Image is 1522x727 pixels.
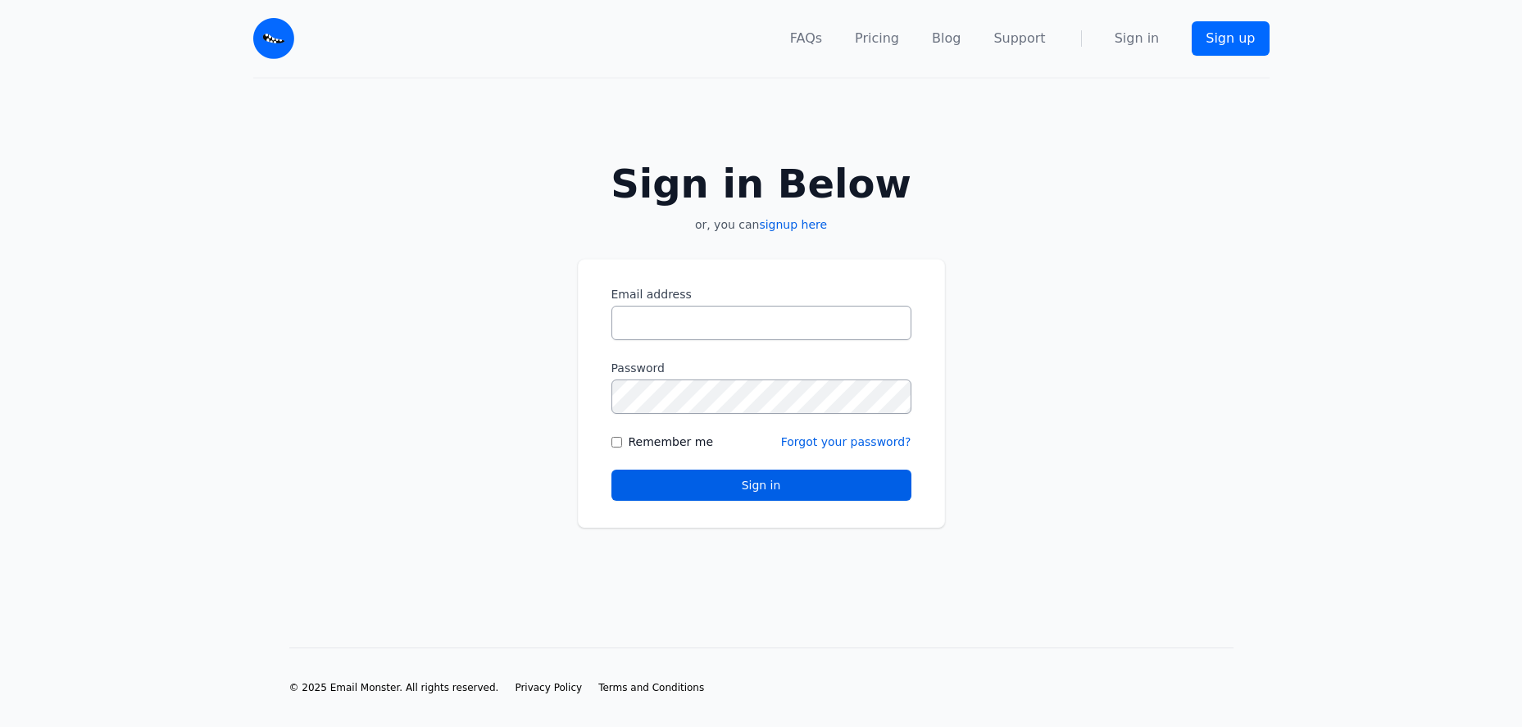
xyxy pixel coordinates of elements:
[515,682,582,693] span: Privacy Policy
[781,435,911,448] a: Forgot your password?
[932,29,961,48] a: Blog
[578,216,945,233] p: or, you can
[611,286,911,302] label: Email address
[289,681,499,694] li: © 2025 Email Monster. All rights reserved.
[629,434,714,450] label: Remember me
[598,681,704,694] a: Terms and Conditions
[759,218,827,231] a: signup here
[1192,21,1269,56] a: Sign up
[1115,29,1160,48] a: Sign in
[611,360,911,376] label: Password
[578,164,945,203] h2: Sign in Below
[611,470,911,501] button: Sign in
[515,681,582,694] a: Privacy Policy
[598,682,704,693] span: Terms and Conditions
[253,18,294,59] img: Email Monster
[790,29,822,48] a: FAQs
[993,29,1045,48] a: Support
[855,29,899,48] a: Pricing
